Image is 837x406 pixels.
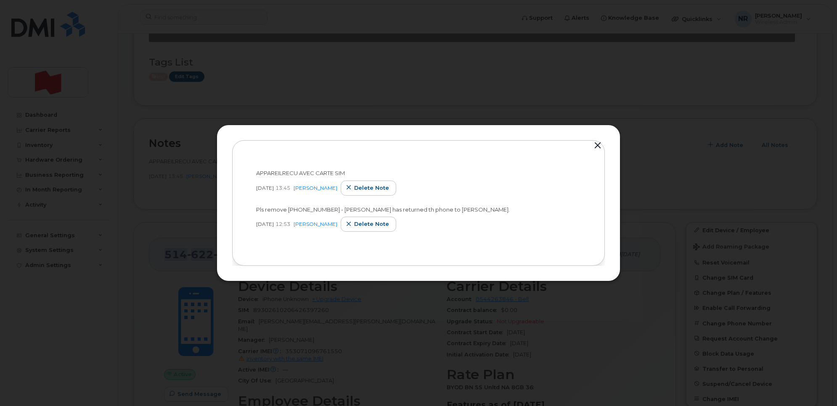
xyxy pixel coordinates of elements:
button: Delete note [341,181,396,196]
button: Delete note [341,217,396,232]
span: Delete note [354,184,389,192]
span: Pls remove [PHONE_NUMBER] - [PERSON_NAME] has returned th phone to [PERSON_NAME]. [256,206,510,213]
span: APPAREILRECU AVEC CARTE SIM [256,170,345,176]
span: 13:45 [275,184,290,191]
a: [PERSON_NAME] [294,185,337,191]
span: [DATE] [256,220,274,228]
span: 12:53 [275,220,290,228]
a: [PERSON_NAME] [294,221,337,227]
span: Delete note [354,220,389,228]
span: [DATE] [256,184,274,191]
